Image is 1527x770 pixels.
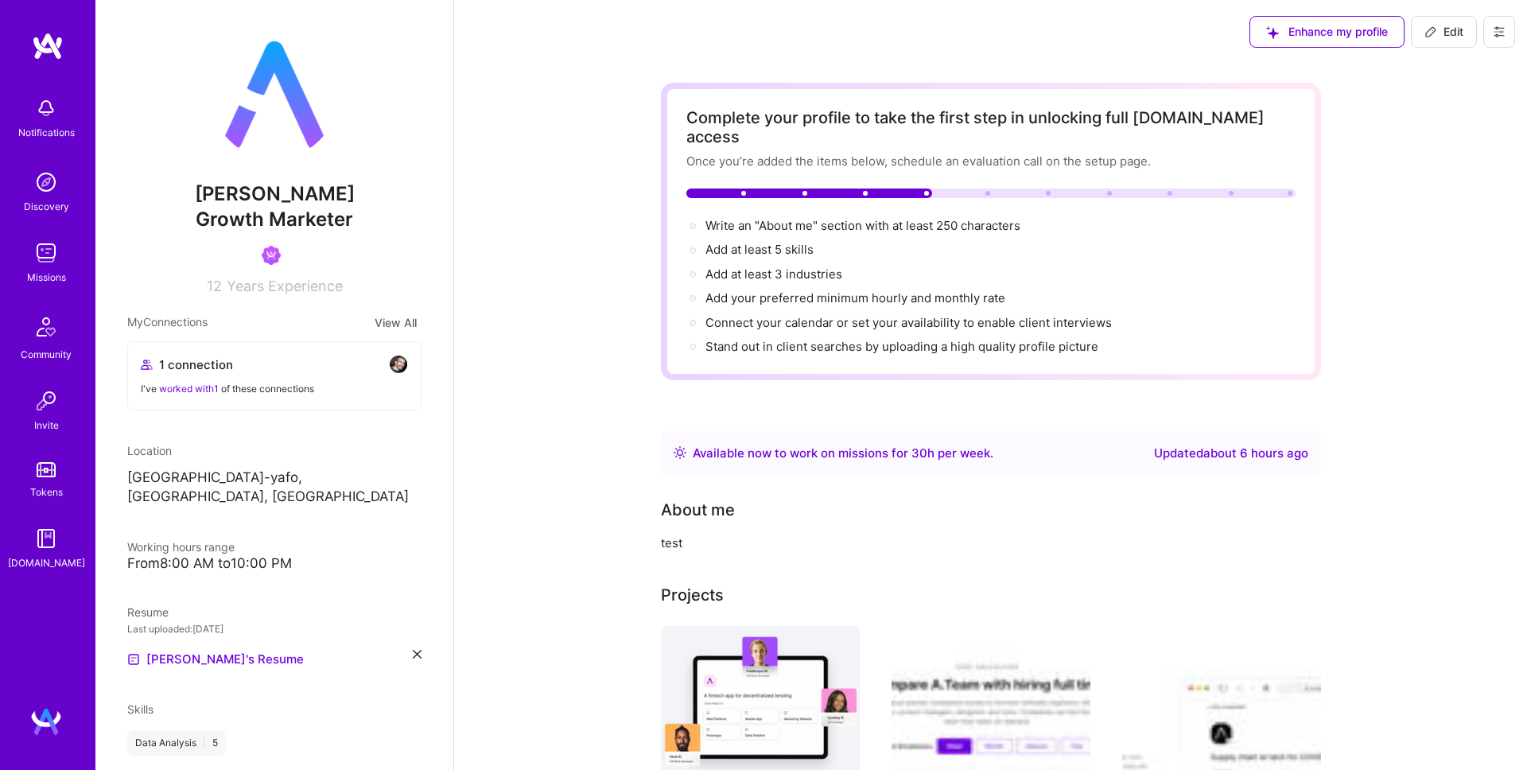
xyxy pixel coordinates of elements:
a: User Avatar [26,706,66,738]
div: Tokens [30,484,63,500]
img: Been on Mission [262,246,281,265]
div: Notifications [18,124,75,141]
i: icon Close [413,650,422,659]
button: 1 connectionavatarI've worked with1 of these connections [127,341,422,410]
img: User Avatar [211,32,338,159]
span: | [203,737,206,749]
div: Data Analysis 5 [127,730,226,756]
span: [PERSON_NAME] [127,182,422,206]
img: logo [32,32,64,60]
img: User Avatar [30,706,62,738]
span: worked with 1 [159,383,219,395]
img: Invite [30,385,62,417]
div: Projects [661,583,724,607]
button: View All [370,313,422,332]
div: Once you’re added the items below, schedule an evaluation call on the setup page. [686,153,1296,169]
img: teamwork [30,237,62,269]
div: Discovery [24,198,69,215]
img: tokens [37,462,56,477]
span: 12 [207,278,222,294]
div: Complete your profile to take the first step in unlocking full [DOMAIN_NAME] access [686,108,1296,146]
i: icon Collaborator [141,359,153,371]
div: I've of these connections [141,380,408,397]
span: Write an "About me" section with at least 250 characters [705,218,1024,233]
div: Available now to work on missions for h per week . [693,444,993,463]
div: Community [21,346,72,363]
span: 1 connection [159,356,233,373]
button: Edit [1411,16,1477,48]
img: guide book [30,523,62,554]
span: Working hours range [127,540,235,554]
div: test [661,535,1297,551]
span: Add your preferred minimum hourly and monthly rate [705,290,1005,305]
p: [GEOGRAPHIC_DATA]-yafo, [GEOGRAPHIC_DATA], [GEOGRAPHIC_DATA] [127,469,422,507]
button: Enhance my profile [1249,16,1405,48]
span: Skills [127,702,153,716]
div: Missions [27,269,66,286]
img: Community [27,308,65,346]
div: Location [127,442,422,459]
span: Years Experience [227,278,343,294]
span: Enhance my profile [1266,24,1388,40]
img: Availability [674,446,686,459]
div: [DOMAIN_NAME] [8,554,85,571]
span: My Connections [127,313,208,332]
img: avatar [389,355,408,374]
div: About me [661,498,735,522]
div: Updated about 6 hours ago [1154,444,1308,463]
img: discovery [30,166,62,198]
div: Stand out in client searches by uploading a high quality profile picture [705,338,1098,355]
div: Invite [34,417,59,434]
span: Add at least 5 skills [705,242,814,257]
a: [PERSON_NAME]'s Resume [127,650,304,669]
i: icon SuggestedTeams [1266,26,1279,39]
div: From 8:00 AM to 10:00 PM [127,555,422,572]
div: Last uploaded: [DATE] [127,620,422,637]
span: 30 [911,445,927,461]
img: bell [30,92,62,124]
span: Growth Marketer [196,208,353,231]
span: Resume [127,605,169,619]
span: Add at least 3 industries [705,266,842,282]
span: Connect your calendar or set your availability to enable client interviews [705,315,1112,330]
span: Edit [1424,24,1463,40]
img: Resume [127,653,140,666]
